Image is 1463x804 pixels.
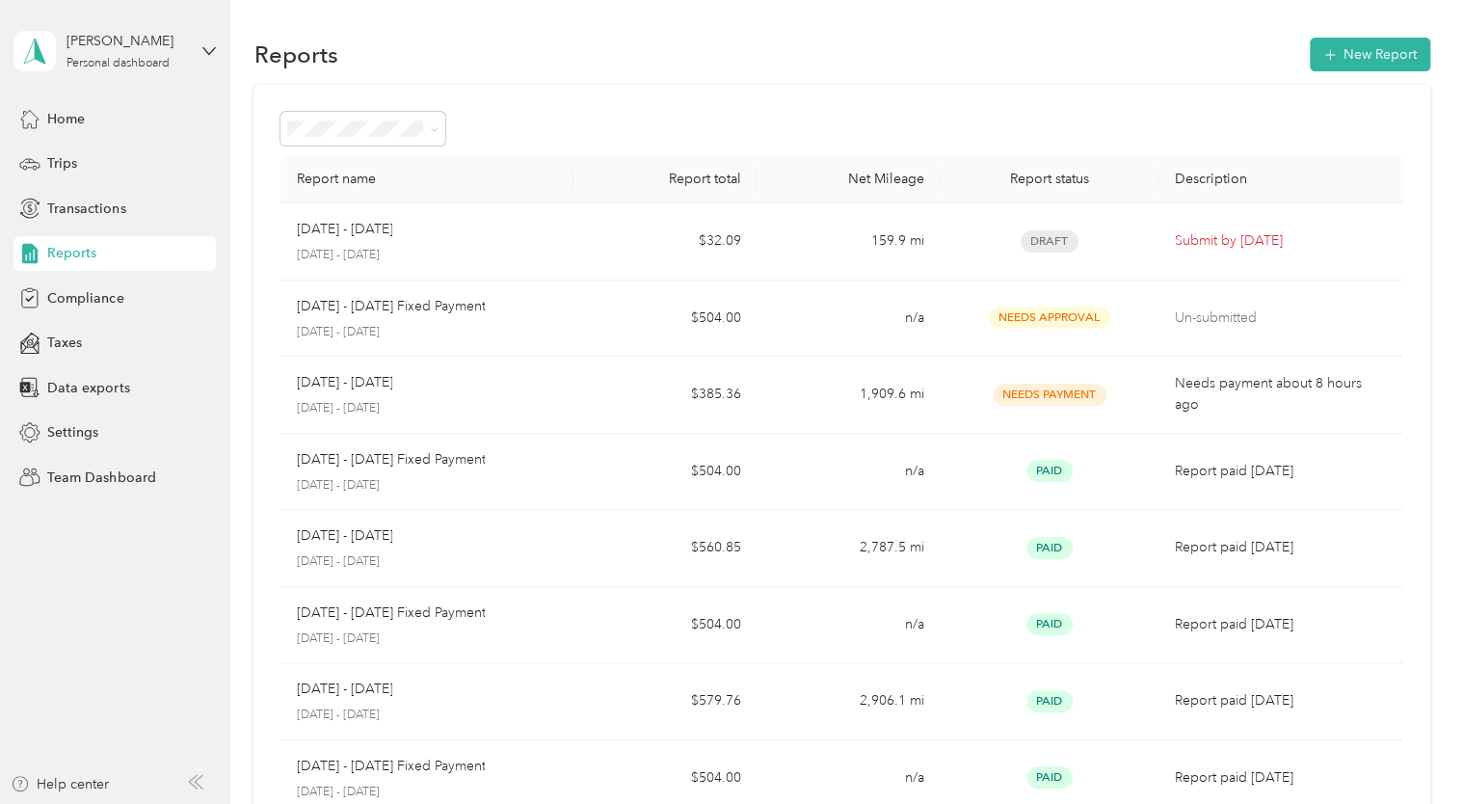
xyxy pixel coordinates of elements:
[66,58,170,69] div: Personal dashboard
[1174,373,1387,415] p: Needs payment about 8 hours ago
[253,44,337,65] h1: Reports
[11,774,109,794] button: Help center
[47,109,85,129] span: Home
[296,324,558,341] p: [DATE] - [DATE]
[1026,613,1073,635] span: Paid
[296,630,558,648] p: [DATE] - [DATE]
[1021,230,1078,253] span: Draft
[757,434,940,511] td: n/a
[1174,461,1387,482] p: Report paid [DATE]
[955,171,1144,187] div: Report status
[757,155,940,203] th: Net Mileage
[1310,38,1430,71] button: New Report
[1158,155,1402,203] th: Description
[1174,230,1387,252] p: Submit by [DATE]
[1026,690,1073,712] span: Paid
[280,155,573,203] th: Report name
[1026,460,1073,482] span: Paid
[296,477,558,495] p: [DATE] - [DATE]
[47,199,125,219] span: Transactions
[573,587,757,664] td: $504.00
[573,510,757,587] td: $560.85
[47,243,96,263] span: Reports
[757,510,940,587] td: 2,787.5 mi
[573,203,757,281] td: $32.09
[47,378,129,398] span: Data exports
[296,400,558,417] p: [DATE] - [DATE]
[993,384,1106,406] span: Needs Payment
[757,587,940,664] td: n/a
[1026,537,1073,559] span: Paid
[47,468,155,488] span: Team Dashboard
[573,281,757,358] td: $504.00
[573,663,757,740] td: $579.76
[296,372,392,393] p: [DATE] - [DATE]
[1174,690,1387,711] p: Report paid [DATE]
[757,357,940,434] td: 1,909.6 mi
[573,155,757,203] th: Report total
[296,707,558,724] p: [DATE] - [DATE]
[296,219,392,240] p: [DATE] - [DATE]
[66,31,187,51] div: [PERSON_NAME]
[296,449,485,470] p: [DATE] - [DATE] Fixed Payment
[1026,766,1073,789] span: Paid
[1355,696,1463,804] iframe: Everlance-gr Chat Button Frame
[47,333,82,353] span: Taxes
[989,307,1110,329] span: Needs Approval
[757,203,940,281] td: 159.9 mi
[1174,614,1387,635] p: Report paid [DATE]
[573,434,757,511] td: $504.00
[47,153,77,174] span: Trips
[296,553,558,571] p: [DATE] - [DATE]
[573,357,757,434] td: $385.36
[296,756,485,777] p: [DATE] - [DATE] Fixed Payment
[296,525,392,547] p: [DATE] - [DATE]
[1174,308,1387,329] p: Un-submitted
[1174,767,1387,789] p: Report paid [DATE]
[296,784,558,801] p: [DATE] - [DATE]
[296,296,485,317] p: [DATE] - [DATE] Fixed Payment
[757,663,940,740] td: 2,906.1 mi
[47,288,123,308] span: Compliance
[296,603,485,624] p: [DATE] - [DATE] Fixed Payment
[757,281,940,358] td: n/a
[47,422,98,442] span: Settings
[296,247,558,264] p: [DATE] - [DATE]
[296,679,392,700] p: [DATE] - [DATE]
[1174,537,1387,558] p: Report paid [DATE]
